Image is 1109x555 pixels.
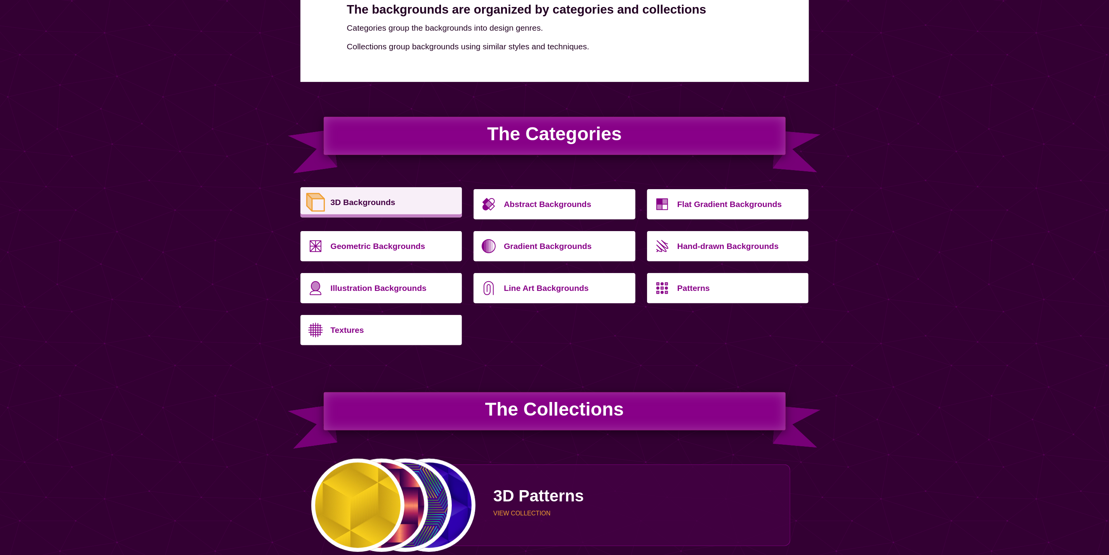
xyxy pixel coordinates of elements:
p: Collections group backgrounds using similar styles and techniques. [347,40,762,53]
a: Illustration Backgrounds [300,273,462,303]
p: Patterns [677,279,803,298]
a: Geometric Backgrounds [300,231,462,261]
p: VIEW COLLECTION [493,510,773,517]
a: Gradient Backgrounds [474,231,635,261]
p: Gradient Backgrounds [504,237,630,256]
p: Categories group the backgrounds into design genres. [347,22,762,34]
a: fancy golden cube patternred shiny ribbon woven into a patternhexagram line 3d patternblue-stacke... [313,465,790,546]
p: Hand-drawn Backgrounds [677,237,803,256]
a: Textures [300,315,462,345]
p: 3D Backgrounds [331,193,456,212]
h2: The backgrounds are organized by categories and collections [347,0,762,19]
p: Line Art Backgrounds [504,279,630,298]
a: Line Art Backgrounds [474,273,635,303]
p: Textures [331,321,456,339]
h2: The Categories [324,117,786,155]
a: Flat Gradient Backgrounds [647,189,809,219]
p: 3D Patterns [493,488,773,504]
a: Patterns [647,273,809,303]
a: Abstract Backgrounds [474,189,635,219]
p: Flat Gradient Backgrounds [677,195,803,214]
p: Illustration Backgrounds [331,279,456,298]
a: Hand-drawn Backgrounds [647,231,809,261]
h2: The Collections [324,392,786,430]
p: Geometric Backgrounds [331,237,456,256]
p: Abstract Backgrounds [504,195,630,214]
a: 3D Backgrounds [300,187,462,217]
